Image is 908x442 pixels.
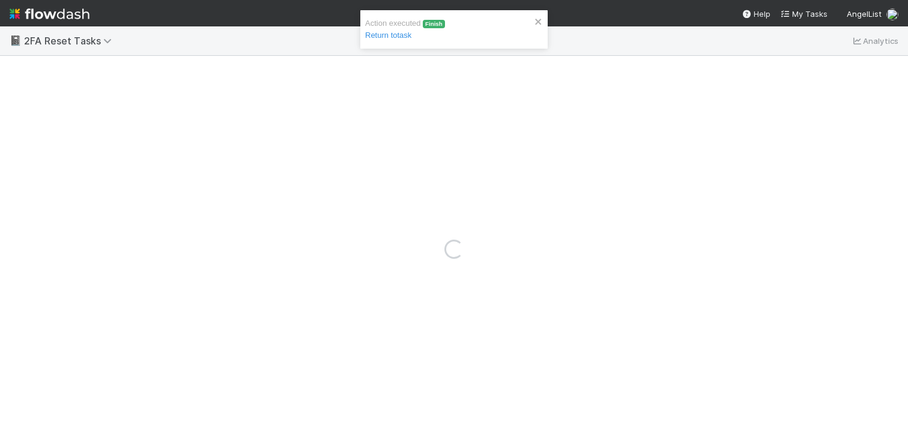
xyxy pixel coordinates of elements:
span: My Tasks [780,9,828,19]
span: 2FA Reset Tasks [24,35,118,47]
div: Help [742,8,770,20]
a: Analytics [851,34,898,48]
span: Finish [423,20,445,29]
span: AngelList [847,9,882,19]
span: Action executed [365,19,445,40]
a: Return totask [365,31,411,40]
img: logo-inverted-e16ddd16eac7371096b0.svg [10,4,89,24]
span: 📓 [10,35,22,46]
button: close [534,15,543,27]
a: My Tasks [780,8,828,20]
img: avatar_a8b9208c-77c1-4b07-b461-d8bc701f972e.png [886,8,898,20]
